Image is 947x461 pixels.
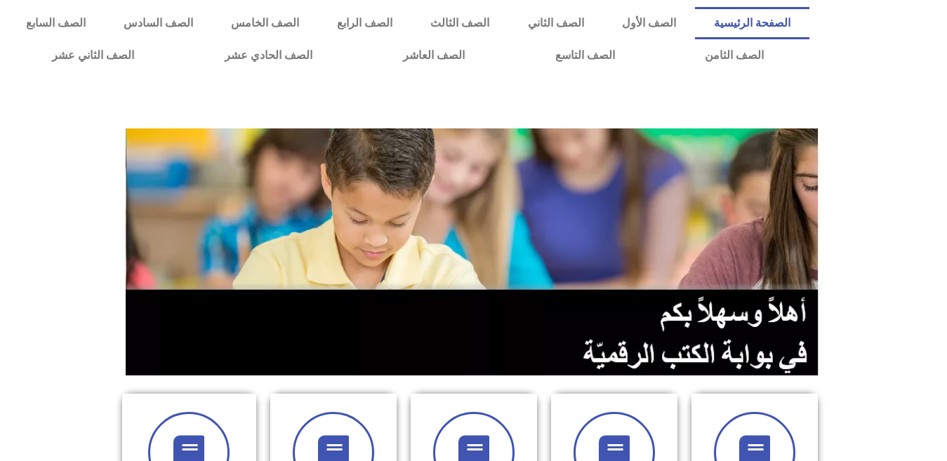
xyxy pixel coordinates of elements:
[180,39,358,72] a: الصف الحادي عشر
[660,39,809,72] a: الصف الثامن
[7,39,180,72] a: الصف الثاني عشر
[509,7,603,39] a: الصف الثاني
[105,7,212,39] a: الصف السادس
[695,7,809,39] a: الصفحة الرئيسية
[212,7,318,39] a: الصف الخامس
[7,7,105,39] a: الصف السابع
[411,7,508,39] a: الصف الثالث
[603,7,695,39] a: الصف الأول
[358,39,510,72] a: الصف العاشر
[510,39,660,72] a: الصف التاسع
[318,7,411,39] a: الصف الرابع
